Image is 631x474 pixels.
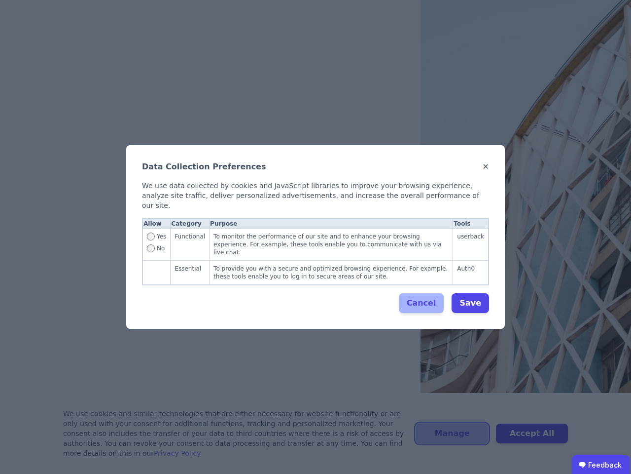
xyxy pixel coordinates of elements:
[142,181,489,210] div: We use data collected by cookies and JavaScript libraries to improve your browsing experience, an...
[147,244,155,252] input: Disallow Functional tracking
[453,229,489,261] td: userback
[147,233,155,240] input: Allow Functional tracking
[143,219,171,229] th: Allow
[483,161,489,173] button: ✕
[142,161,266,173] h2: Data Collection Preferences
[453,261,489,285] td: Auth0
[157,244,165,252] span: No
[157,233,166,244] span: Yes
[399,293,444,313] button: Cancel
[210,229,453,261] td: To monitor the performance of our site and to enhance your browsing experience. For example, thes...
[210,261,453,285] td: To provide you with a secure and optimized browsing experience. For example, these tools enable y...
[171,261,210,285] td: Essential
[453,219,489,229] th: Tools
[210,219,453,229] th: Purpose
[171,229,210,261] td: Functional
[171,219,210,229] th: Category
[452,293,489,313] button: Save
